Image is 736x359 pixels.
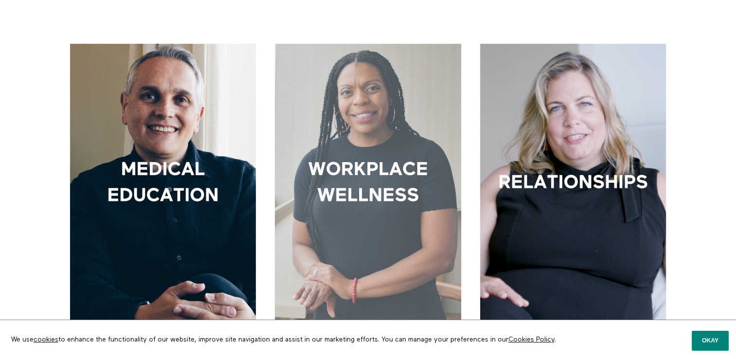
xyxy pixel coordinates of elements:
button: Okay [692,331,729,350]
a: Relationships [480,44,666,323]
a: Medical Education [70,44,256,323]
a: cookies [34,336,58,343]
a: Workplace Wellness [275,44,461,323]
p: We use to enhance the functionality of our website, improve site navigation and assist in our mar... [4,327,578,352]
a: Cookies Policy [508,336,555,343]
